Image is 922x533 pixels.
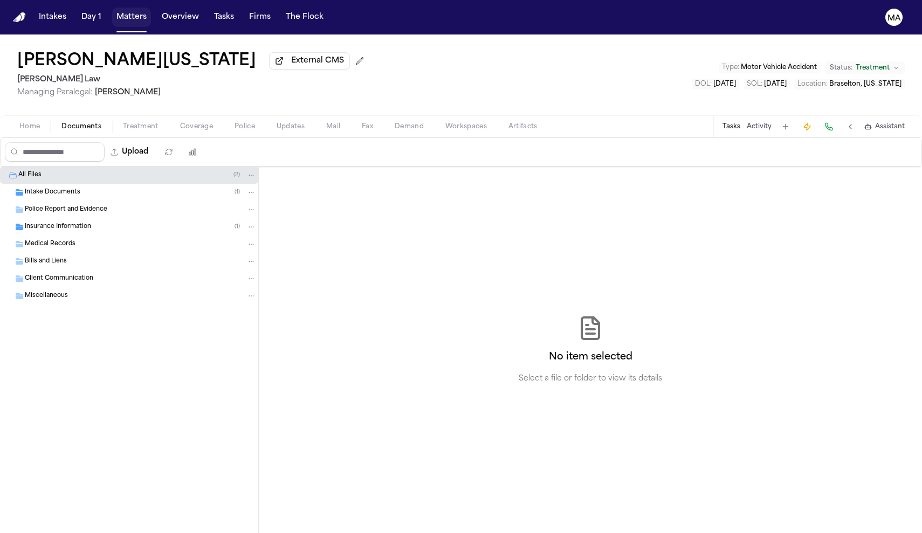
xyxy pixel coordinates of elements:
button: Activity [747,122,772,131]
img: Finch Logo [13,12,26,23]
span: Workspaces [445,122,487,131]
button: Make a Call [821,119,836,134]
span: Artifacts [508,122,538,131]
span: Client Communication [25,274,93,283]
button: Add Task [778,119,793,134]
span: Police Report and Evidence [25,205,107,214]
span: Type : [722,64,739,71]
span: External CMS [291,56,344,66]
span: Intake Documents [25,188,80,197]
button: Assistant [864,122,905,131]
span: [PERSON_NAME] [95,88,161,96]
span: Motor Vehicle Accident [741,64,817,71]
input: Search files [5,142,105,162]
span: Managing Paralegal: [17,88,93,96]
span: Medical Records [25,240,75,249]
button: Firms [245,8,275,27]
button: Create Immediate Task [800,119,815,134]
span: [DATE] [764,81,787,87]
button: Change status from Treatment [824,61,905,74]
button: External CMS [269,52,350,70]
button: Edit SOL: 2027-10-02 [744,79,790,89]
span: [DATE] [713,81,736,87]
span: Fax [362,122,373,131]
span: Insurance Information [25,223,91,232]
span: Treatment [123,122,159,131]
h1: [PERSON_NAME][US_STATE] [17,52,256,71]
span: All Files [18,171,42,180]
span: SOL : [747,81,762,87]
button: Tasks [210,8,238,27]
span: ( 2 ) [233,172,240,178]
span: ( 1 ) [235,224,240,230]
button: Edit Location: Braselton, Georgia [794,79,905,89]
button: Overview [157,8,203,27]
button: Upload [105,142,155,162]
button: Edit matter name [17,52,256,71]
button: Edit Type: Motor Vehicle Accident [719,62,820,73]
span: Assistant [875,122,905,131]
span: Home [19,122,40,131]
button: The Flock [281,8,328,27]
button: Edit DOL: 2025-10-02 [692,79,739,89]
h2: No item selected [549,350,632,365]
span: Status: [830,64,852,72]
a: Home [13,12,26,23]
button: Day 1 [77,8,106,27]
span: Demand [395,122,424,131]
span: Updates [277,122,305,131]
span: DOL : [695,81,712,87]
span: ( 1 ) [235,189,240,195]
span: Treatment [856,64,890,72]
span: Mail [326,122,340,131]
span: Coverage [180,122,213,131]
h2: [PERSON_NAME] Law [17,73,368,86]
span: Police [235,122,255,131]
span: Braselton, [US_STATE] [829,81,902,87]
span: Bills and Liens [25,257,67,266]
span: Documents [61,122,101,131]
p: Select a file or folder to view its details [519,373,662,384]
button: Matters [112,8,151,27]
span: Miscellaneous [25,292,68,301]
button: Intakes [35,8,71,27]
button: Tasks [723,122,740,131]
span: Location : [797,81,828,87]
